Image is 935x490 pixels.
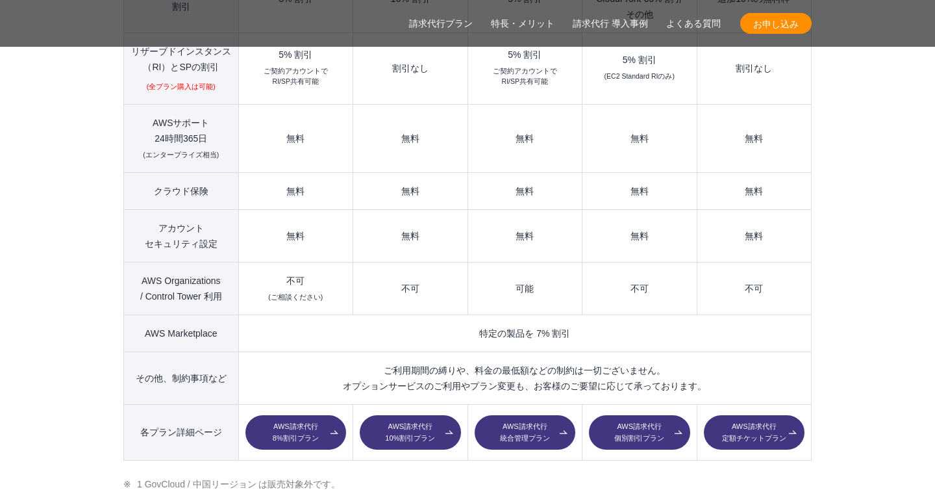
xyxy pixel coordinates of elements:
[740,17,812,31] span: お申し込み
[573,17,648,31] a: 請求代行 導入事例
[353,262,467,315] td: 不可
[264,66,328,87] small: ご契約アカウントで RI/SP共有可能
[124,104,239,172] th: AWSサポート 24時間365日
[582,172,697,209] td: 無料
[582,104,697,172] td: 無料
[467,172,582,209] td: 無料
[666,17,721,31] a: よくある質問
[124,352,239,404] th: その他、制約事項など
[589,415,690,450] a: AWS請求代行個別割引プラン
[467,104,582,172] td: 無料
[475,415,575,450] a: AWS請求代行統合管理プラン
[238,209,353,262] td: 無料
[740,13,812,34] a: お申し込み
[491,17,555,31] a: 特長・メリット
[124,172,239,209] th: クラウド保険
[143,151,219,159] small: (エンタープライズ相当)
[493,66,557,87] small: ご契約アカウントで RI/SP共有可能
[697,209,811,262] td: 無料
[268,293,323,301] small: (ご相談ください)
[238,172,353,209] td: 無料
[360,415,460,450] a: AWS請求代行10%割引プラン
[697,172,811,209] td: 無料
[124,209,239,262] th: アカウント セキュリティ設定
[353,209,467,262] td: 無料
[697,104,811,172] td: 無料
[704,415,804,450] a: AWS請求代行定額チケットプラン
[475,50,575,59] div: 5% 割引
[589,55,690,64] div: 5% 割引
[467,209,582,262] td: 無料
[353,172,467,209] td: 無料
[238,352,811,404] td: ご利用期間の縛りや、料金の最低額などの制約は一切ございません。 オプションサービスのご利用やプラン変更も、お客様のご要望に応じて承っております。
[238,262,353,315] td: 不可
[353,33,467,105] td: 割引なし
[124,404,239,461] th: 各プラン詳細ページ
[245,50,346,59] div: 5% 割引
[582,209,697,262] td: 無料
[124,262,239,315] th: AWS Organizations / Control Tower 利用
[582,262,697,315] td: 不可
[238,104,353,172] td: 無料
[467,262,582,315] td: 可能
[353,104,467,172] td: 無料
[605,71,675,82] small: (EC2 Standard RIのみ)
[124,33,239,105] th: リザーブドインスタンス （RI）とSPの割引
[147,82,216,92] small: (全プラン購入は可能)
[245,415,346,450] a: AWS請求代行8%割引プラン
[409,17,473,31] a: 請求代行プラン
[697,33,811,105] td: 割引なし
[238,315,811,352] td: 特定の製品を 7% 割引
[697,262,811,315] td: 不可
[124,315,239,352] th: AWS Marketplace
